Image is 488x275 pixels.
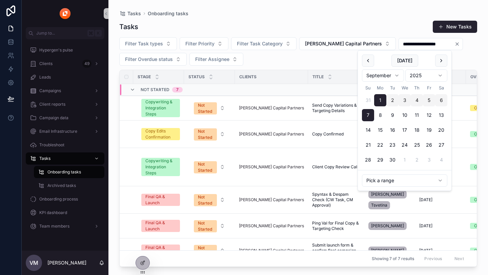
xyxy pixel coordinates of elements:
[60,8,70,19] img: App logo
[372,256,414,261] span: Showing 7 of 7 results
[239,197,304,203] a: [PERSON_NAME] Capital Partners
[239,223,304,229] a: [PERSON_NAME] Capital Partners
[34,179,104,192] a: Archived tasks
[423,109,435,121] button: Friday, September 12th, 2025
[26,98,104,110] a: Client reports
[374,109,386,121] button: Monday, September 8th, 2025
[386,84,399,91] th: Tuesday
[239,74,257,80] span: Clients
[26,27,104,39] button: Jump to...K
[435,94,447,106] button: Saturday, September 6th, 2025, selected
[419,248,462,253] a: [DATE]
[125,40,163,47] span: Filter Task types
[195,56,229,63] span: Filter Assignee
[198,161,213,173] div: Not Started
[141,99,180,117] a: Copywriting & Integration Steps
[185,40,215,47] span: Filter Priority
[374,84,386,91] th: Monday
[433,21,477,33] a: New Tasks
[188,241,230,260] button: Select Button
[26,71,104,83] a: Leads
[371,203,387,208] span: Tsvetina
[198,102,213,114] div: Not Started
[119,10,141,17] a: Tasks
[176,87,179,92] div: 7
[188,190,231,209] a: Select Button
[26,220,104,232] a: Team members
[423,139,435,151] button: Friday, September 26th, 2025
[312,103,360,113] span: Send Copy Variations & Targeting Details
[119,53,187,66] button: Select Button
[399,109,411,121] button: Wednesday, September 10th, 2025
[386,124,399,136] button: Tuesday, September 16th, 2025
[188,125,230,143] button: Select Button
[141,220,180,232] a: Final QA & Launch
[39,88,61,93] span: Campaigns
[127,10,141,17] span: Tasks
[39,156,50,161] span: Tasks
[39,210,67,215] span: KPI dashboard
[188,74,205,80] span: Status
[188,216,231,235] a: Select Button
[22,39,108,241] div: scrollable content
[312,242,360,259] span: Submit launch form & confirm final campaign details
[26,44,104,56] a: Hypergen's pulse
[312,220,360,231] a: Ping Val for Final Copy & Targeting Check
[239,248,304,253] a: [PERSON_NAME] Capital Partners
[312,164,360,170] a: Client Copy Review Call
[391,55,418,67] button: [DATE]
[435,109,447,121] button: Saturday, September 13th, 2025
[371,223,404,229] span: [PERSON_NAME]
[362,139,374,151] button: Sunday, September 21st, 2025
[188,157,231,176] a: Select Button
[198,128,213,141] div: Not Started
[189,53,243,66] button: Select Button
[119,22,138,31] h1: Tasks
[47,259,86,266] p: [PERSON_NAME]
[36,30,85,36] span: Jump to...
[119,37,177,50] button: Select Button
[386,94,399,106] button: Today, Tuesday, September 2nd, 2025, selected
[399,94,411,106] button: Wednesday, September 3rd, 2025, selected
[198,245,213,257] div: Not Started
[399,154,411,166] button: Wednesday, October 1st, 2025
[180,37,228,50] button: Select Button
[423,154,435,166] button: Friday, October 3rd, 2025
[239,105,304,111] a: [PERSON_NAME] Capital Partners
[362,154,374,166] button: Sunday, September 28th, 2025
[362,174,447,187] button: Relative time
[312,164,358,170] span: Client Copy Review Call
[419,223,462,229] a: [DATE]
[26,125,104,137] a: Email Infrastructure
[145,220,176,232] div: Final QA & Launch
[145,194,176,206] div: Final QA & Launch
[26,112,104,124] a: Campaign data
[141,128,180,140] a: Copy Edits Confirmation
[125,56,173,63] span: Filter Overdue status
[419,248,432,253] span: [DATE]
[312,74,324,80] span: Title
[312,192,360,208] span: Spyntax & Despam Check (CW Task, CM Approval)
[188,191,230,209] button: Select Button
[34,166,104,178] a: Onboarding tasks
[96,30,101,36] span: K
[39,61,53,66] span: Clients
[411,109,423,121] button: Thursday, September 11th, 2025
[312,131,344,137] span: Copy Confirmed
[239,131,304,137] a: [PERSON_NAME] Capital Partners
[198,220,213,232] div: Not Started
[305,40,382,47] span: [PERSON_NAME] Capital Partners
[239,164,304,170] a: [PERSON_NAME] Capital Partners
[145,245,176,257] div: Final QA & Launch
[399,124,411,136] button: Wednesday, September 17th, 2025
[39,196,78,202] span: Onboarding process
[148,10,188,17] span: Onboarding tasks
[39,75,51,80] span: Leads
[399,139,411,151] button: Wednesday, September 24th, 2025
[145,158,176,176] div: Copywriting & Integration Steps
